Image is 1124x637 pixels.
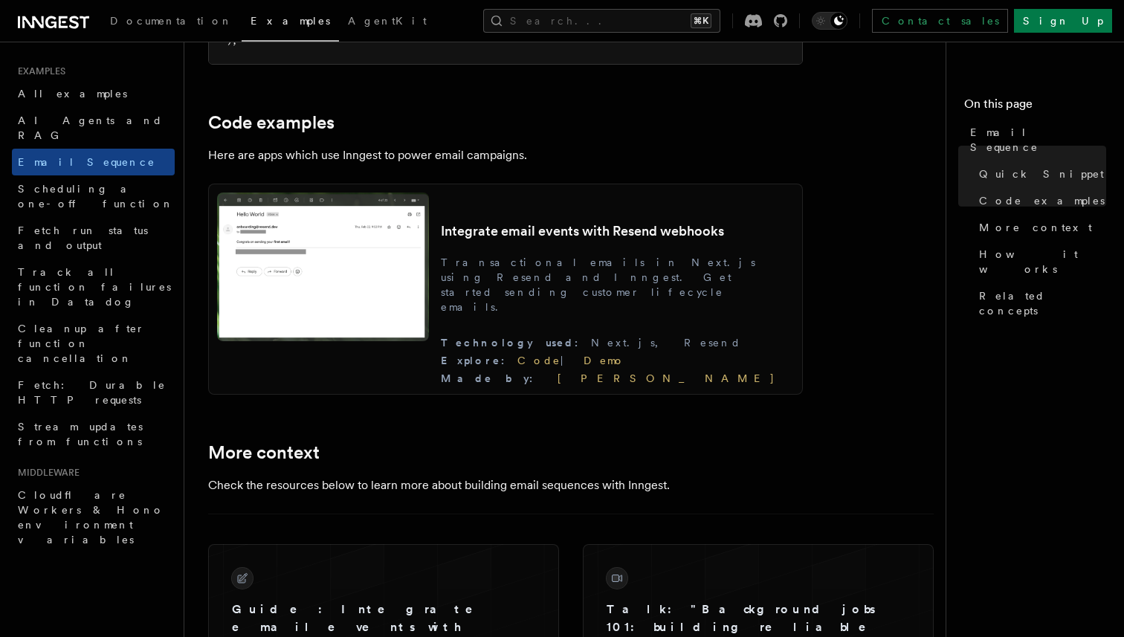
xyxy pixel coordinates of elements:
[217,193,429,341] img: Integrate email events with Resend webhooks
[18,421,143,447] span: Stream updates from functions
[546,372,775,384] a: [PERSON_NAME]
[18,323,145,364] span: Cleanup after function cancellation
[973,187,1106,214] a: Code examples
[872,9,1008,33] a: Contact sales
[812,12,847,30] button: Toggle dark mode
[979,247,1106,277] span: How it works
[208,442,320,463] a: More context
[18,156,155,168] span: Email Sequence
[12,259,175,315] a: Track all function failures in Datadog
[101,4,242,40] a: Documentation
[18,224,148,251] span: Fetch run status and output
[517,355,561,366] a: Code
[242,4,339,42] a: Examples
[12,467,80,479] span: Middleware
[18,88,127,100] span: All examples
[441,353,794,368] div: |
[208,112,335,133] a: Code examples
[979,220,1092,235] span: More context
[979,166,1104,181] span: Quick Snippet
[208,145,803,166] p: Here are apps which use Inngest to power email campaigns.
[12,65,65,77] span: Examples
[12,217,175,259] a: Fetch run status and output
[584,355,625,366] a: Demo
[483,9,720,33] button: Search...⌘K
[964,95,1106,119] h4: On this page
[441,335,794,350] div: Next.js, Resend
[12,372,175,413] a: Fetch: Durable HTTP requests
[973,161,1106,187] a: Quick Snippet
[12,413,175,455] a: Stream updates from functions
[18,266,171,308] span: Track all function failures in Datadog
[441,372,546,384] span: Made by :
[970,125,1106,155] span: Email Sequence
[973,241,1106,282] a: How it works
[12,175,175,217] a: Scheduling a one-off function
[12,80,175,107] a: All examples
[110,15,233,27] span: Documentation
[12,149,175,175] a: Email Sequence
[973,214,1106,241] a: More context
[208,475,803,496] p: Check the resources below to learn more about building email sequences with Inngest.
[339,4,436,40] a: AgentKit
[18,379,166,406] span: Fetch: Durable HTTP requests
[348,15,427,27] span: AgentKit
[441,222,794,240] h3: Integrate email events with Resend webhooks
[441,337,591,349] span: Technology used :
[18,114,163,141] span: AI Agents and RAG
[979,288,1106,318] span: Related concepts
[12,482,175,553] a: Cloudflare Workers & Hono environment variables
[441,355,517,366] span: Explore :
[973,282,1106,324] a: Related concepts
[1014,9,1112,33] a: Sign Up
[964,119,1106,161] a: Email Sequence
[12,315,175,372] a: Cleanup after function cancellation
[441,255,794,314] p: Transactional emails in Next.js using Resend and Inngest. Get started sending customer lifecycle ...
[691,13,711,28] kbd: ⌘K
[979,193,1105,208] span: Code examples
[251,15,330,27] span: Examples
[18,489,164,546] span: Cloudflare Workers & Hono environment variables
[18,183,174,210] span: Scheduling a one-off function
[12,107,175,149] a: AI Agents and RAG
